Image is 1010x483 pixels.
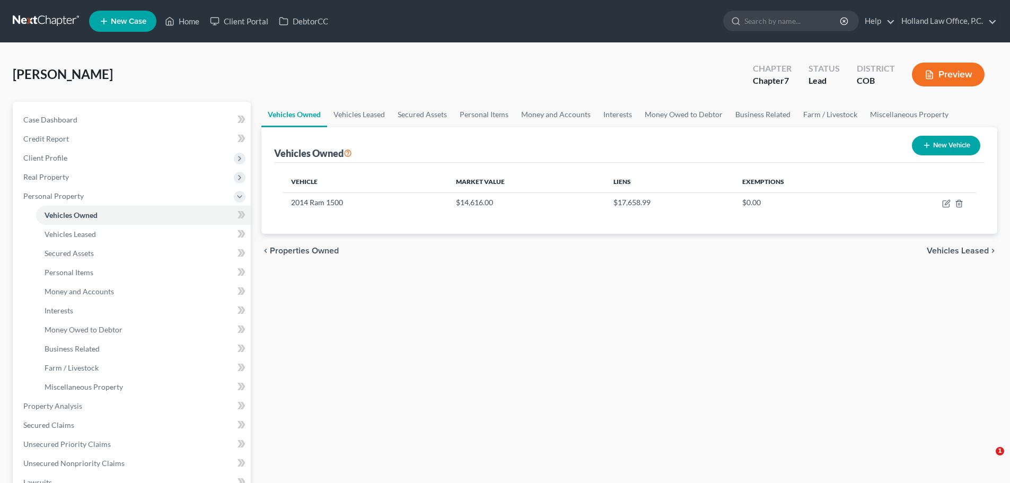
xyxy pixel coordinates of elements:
[734,171,874,192] th: Exemptions
[784,75,789,85] span: 7
[45,287,114,296] span: Money and Accounts
[15,129,251,148] a: Credit Report
[274,12,333,31] a: DebtorCC
[36,339,251,358] a: Business Related
[23,459,125,468] span: Unsecured Nonpriority Claims
[15,397,251,416] a: Property Analysis
[912,136,980,155] button: New Vehicle
[927,247,997,255] button: Vehicles Leased chevron_right
[927,247,989,255] span: Vehicles Leased
[36,225,251,244] a: Vehicles Leased
[45,230,96,239] span: Vehicles Leased
[447,171,604,192] th: Market Value
[261,102,327,127] a: Vehicles Owned
[15,435,251,454] a: Unsecured Priority Claims
[797,102,864,127] a: Farm / Livestock
[753,63,792,75] div: Chapter
[36,282,251,301] a: Money and Accounts
[989,247,997,255] i: chevron_right
[638,102,729,127] a: Money Owed to Debtor
[45,268,93,277] span: Personal Items
[391,102,453,127] a: Secured Assets
[36,244,251,263] a: Secured Assets
[45,306,73,315] span: Interests
[896,12,997,31] a: Holland Law Office, P.C.
[36,358,251,377] a: Farm / Livestock
[859,12,895,31] a: Help
[753,75,792,87] div: Chapter
[996,447,1004,455] span: 1
[605,171,734,192] th: Liens
[744,11,841,31] input: Search by name...
[283,171,447,192] th: Vehicle
[515,102,597,127] a: Money and Accounts
[274,147,352,160] div: Vehicles Owned
[23,191,84,200] span: Personal Property
[15,110,251,129] a: Case Dashboard
[45,344,100,353] span: Business Related
[45,363,99,372] span: Farm / Livestock
[261,247,339,255] button: chevron_left Properties Owned
[864,102,955,127] a: Miscellaneous Property
[327,102,391,127] a: Vehicles Leased
[45,210,98,219] span: Vehicles Owned
[13,66,113,82] span: [PERSON_NAME]
[111,17,146,25] span: New Case
[36,377,251,397] a: Miscellaneous Property
[974,447,999,472] iframe: Intercom live chat
[729,102,797,127] a: Business Related
[857,75,895,87] div: COB
[453,102,515,127] a: Personal Items
[23,115,77,124] span: Case Dashboard
[23,440,111,449] span: Unsecured Priority Claims
[36,320,251,339] a: Money Owed to Debtor
[261,247,270,255] i: chevron_left
[23,153,67,162] span: Client Profile
[270,247,339,255] span: Properties Owned
[36,206,251,225] a: Vehicles Owned
[605,192,734,213] td: $17,658.99
[23,420,74,429] span: Secured Claims
[597,102,638,127] a: Interests
[809,75,840,87] div: Lead
[734,192,874,213] td: $0.00
[45,325,122,334] span: Money Owed to Debtor
[912,63,985,86] button: Preview
[283,192,447,213] td: 2014 Ram 1500
[809,63,840,75] div: Status
[45,249,94,258] span: Secured Assets
[36,301,251,320] a: Interests
[15,416,251,435] a: Secured Claims
[205,12,274,31] a: Client Portal
[23,172,69,181] span: Real Property
[36,263,251,282] a: Personal Items
[160,12,205,31] a: Home
[23,134,69,143] span: Credit Report
[23,401,82,410] span: Property Analysis
[15,454,251,473] a: Unsecured Nonpriority Claims
[45,382,123,391] span: Miscellaneous Property
[447,192,604,213] td: $14,616.00
[857,63,895,75] div: District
